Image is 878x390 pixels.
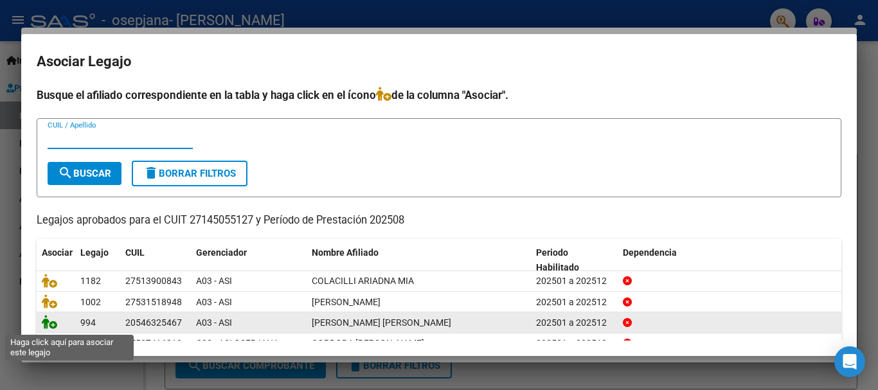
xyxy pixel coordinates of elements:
[531,239,618,281] datatable-header-cell: Periodo Habilitado
[80,276,101,286] span: 1182
[536,295,613,310] div: 202501 a 202512
[312,297,381,307] span: FERNANDEZ BIANCA SOFIA
[536,247,579,272] span: Periodo Habilitado
[196,338,279,348] span: C02 - ASI OSEPJANA
[58,165,73,181] mat-icon: search
[75,239,120,281] datatable-header-cell: Legajo
[42,247,73,258] span: Asociar
[536,274,613,288] div: 202501 a 202512
[125,315,182,330] div: 20546325467
[125,336,182,351] div: 27537416810
[536,315,613,330] div: 202501 a 202512
[623,247,677,258] span: Dependencia
[143,165,159,181] mat-icon: delete
[37,87,841,103] h4: Busque el afiliado correspondiente en la tabla y haga click en el ícono de la columna "Asociar".
[191,239,307,281] datatable-header-cell: Gerenciador
[536,336,613,351] div: 202501 a 202512
[196,297,232,307] span: A03 - ASI
[143,168,236,179] span: Borrar Filtros
[125,295,182,310] div: 27531518948
[307,239,531,281] datatable-header-cell: Nombre Afiliado
[80,247,109,258] span: Legajo
[312,247,379,258] span: Nombre Afiliado
[37,213,841,229] p: Legajos aprobados para el CUIT 27145055127 y Período de Prestación 202508
[80,317,96,328] span: 994
[834,346,865,377] div: Open Intercom Messenger
[120,239,191,281] datatable-header-cell: CUIL
[312,317,451,328] span: GIMENEZ SANTACRUZ DANTE SEBASTIAN
[196,247,247,258] span: Gerenciador
[58,168,111,179] span: Buscar
[132,161,247,186] button: Borrar Filtros
[312,338,424,348] span: CORDOBA SOFIA BELEN
[48,162,121,185] button: Buscar
[618,239,842,281] datatable-header-cell: Dependencia
[80,338,96,348] span: 905
[312,276,414,286] span: COLACILLI ARIADNA MIA
[125,274,182,288] div: 27513900843
[196,276,232,286] span: A03 - ASI
[37,49,841,74] h2: Asociar Legajo
[125,247,145,258] span: CUIL
[37,239,75,281] datatable-header-cell: Asociar
[196,317,232,328] span: A03 - ASI
[80,297,101,307] span: 1002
